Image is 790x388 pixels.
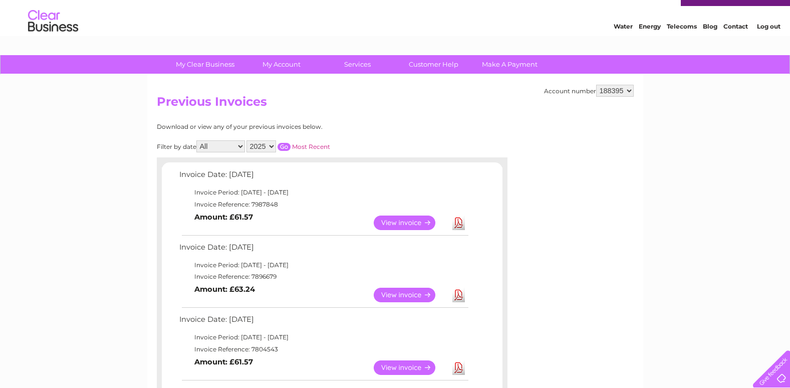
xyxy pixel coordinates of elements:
[157,123,420,130] div: Download or view any of your previous invoices below.
[177,168,470,186] td: Invoice Date: [DATE]
[292,143,330,150] a: Most Recent
[452,288,465,302] a: Download
[157,140,420,152] div: Filter by date
[177,271,470,283] td: Invoice Reference: 7896679
[614,43,633,50] a: Water
[639,43,661,50] a: Energy
[452,360,465,375] a: Download
[159,6,632,49] div: Clear Business is a trading name of Verastar Limited (registered in [GEOGRAPHIC_DATA] No. 3667643...
[177,259,470,271] td: Invoice Period: [DATE] - [DATE]
[194,213,253,222] b: Amount: £61.57
[177,331,470,343] td: Invoice Period: [DATE] - [DATE]
[452,216,465,230] a: Download
[177,186,470,199] td: Invoice Period: [DATE] - [DATE]
[177,241,470,259] td: Invoice Date: [DATE]
[28,26,79,57] img: logo.png
[194,285,255,294] b: Amount: £63.24
[757,43,780,50] a: Log out
[374,216,447,230] a: View
[544,85,634,97] div: Account number
[157,95,634,114] h2: Previous Invoices
[177,199,470,211] td: Invoice Reference: 7987848
[316,55,399,74] a: Services
[374,360,447,375] a: View
[164,55,246,74] a: My Clear Business
[703,43,717,50] a: Blog
[374,288,447,302] a: View
[667,43,697,50] a: Telecoms
[601,5,670,18] a: 0333 014 3131
[194,357,253,366] b: Amount: £61.57
[177,313,470,331] td: Invoice Date: [DATE]
[177,343,470,355] td: Invoice Reference: 7804543
[392,55,475,74] a: Customer Help
[723,43,748,50] a: Contact
[240,55,323,74] a: My Account
[468,55,551,74] a: Make A Payment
